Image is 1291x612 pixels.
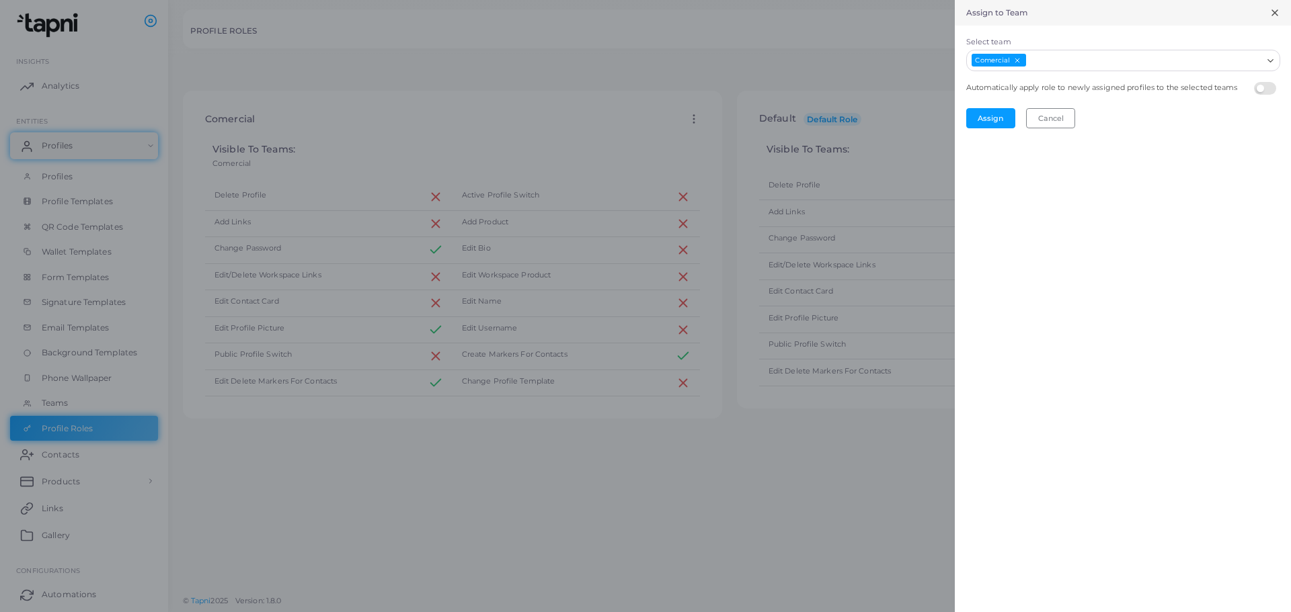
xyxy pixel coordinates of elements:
[1026,108,1075,128] button: Cancel
[972,54,1027,67] span: Comercial
[966,108,1015,128] button: Assign
[966,50,1280,71] div: Search for option
[1013,56,1022,65] button: Deselect Comercial
[1027,53,1261,68] input: Search for option
[963,79,1251,97] legend: Automatically apply role to newly assigned profiles to the selected teams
